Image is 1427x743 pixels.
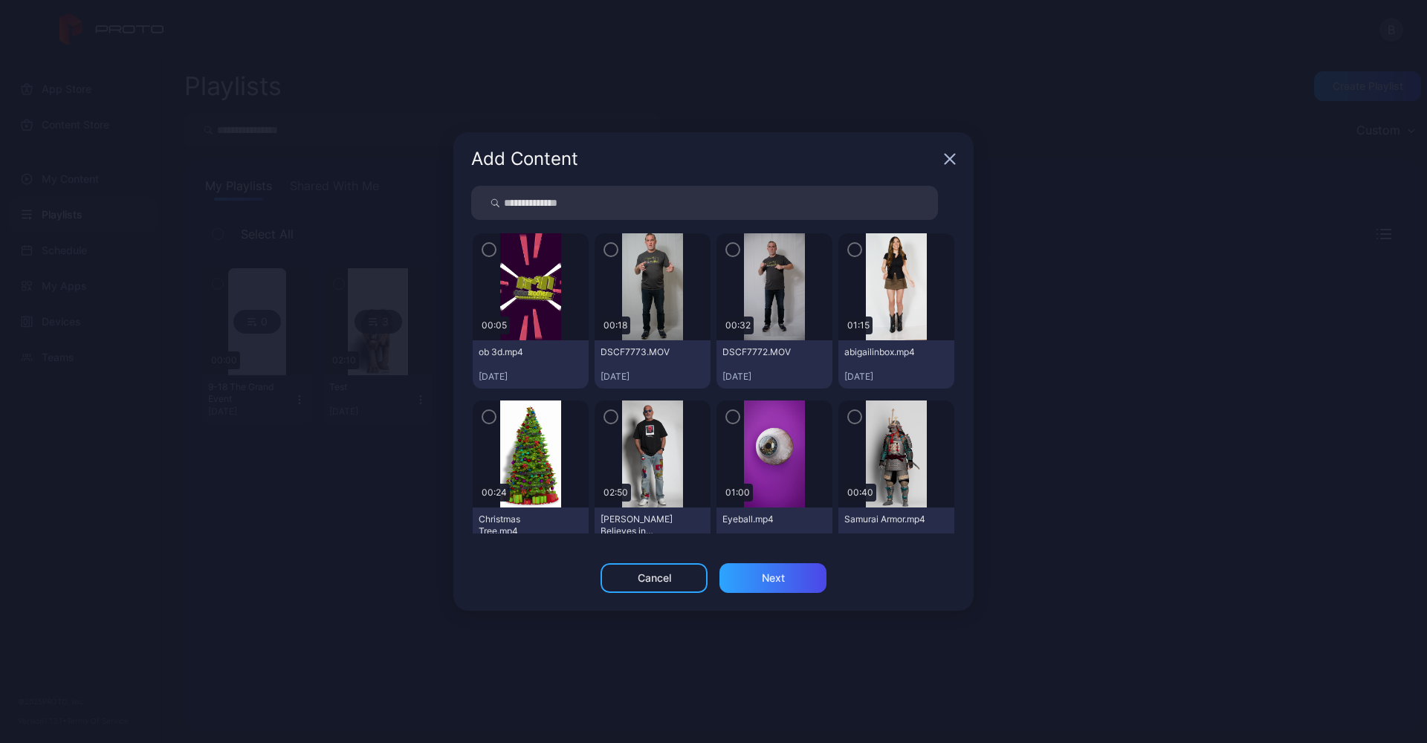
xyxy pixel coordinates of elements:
[479,317,510,334] div: 00:05
[722,317,754,334] div: 00:32
[762,572,785,584] div: Next
[601,484,631,502] div: 02:50
[601,317,630,334] div: 00:18
[479,346,560,358] div: ob 3d.mp4
[479,513,560,537] div: Christmas Tree.mp4
[722,371,826,383] div: [DATE]
[722,513,804,525] div: Eyeball.mp4
[844,371,948,383] div: [DATE]
[601,513,682,537] div: Howie Mandel Believes in Proto.mp4
[719,563,826,593] button: Next
[471,150,938,168] div: Add Content
[479,371,583,383] div: [DATE]
[722,346,804,358] div: DSCF7772.MOV
[479,484,510,502] div: 00:24
[601,563,708,593] button: Cancel
[844,317,873,334] div: 01:15
[722,484,753,502] div: 01:00
[844,484,876,502] div: 00:40
[638,572,671,584] div: Cancel
[601,371,705,383] div: [DATE]
[844,513,926,525] div: Samurai Armor.mp4
[844,346,926,358] div: abigailinbox.mp4
[601,346,682,358] div: DSCF7773.MOV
